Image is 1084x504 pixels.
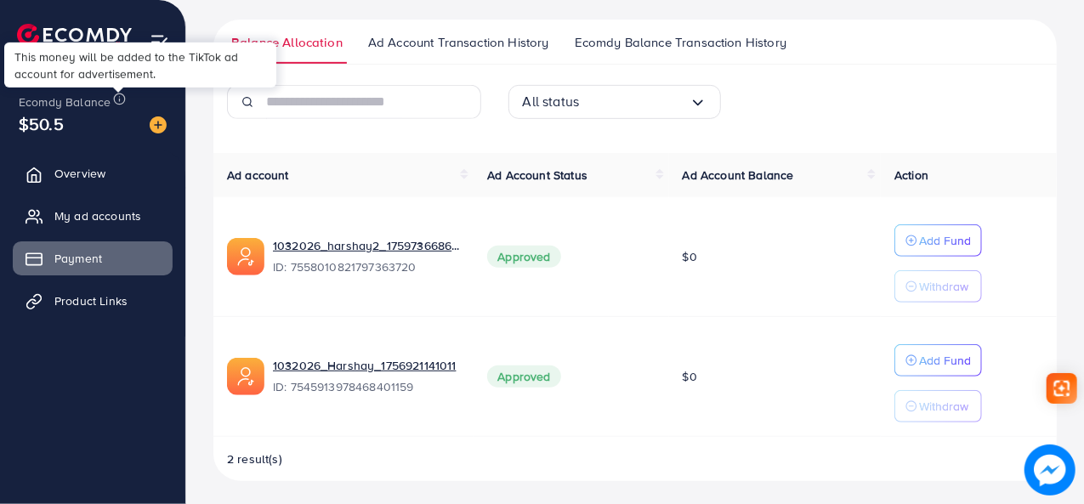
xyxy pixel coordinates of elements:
span: Ad Account Status [487,167,587,184]
input: Search for option [579,88,689,115]
img: ic-ads-acc.e4c84228.svg [227,238,264,275]
img: image [150,116,167,133]
p: Withdraw [919,276,968,297]
a: Product Links [13,284,173,318]
span: Payment [54,250,102,267]
span: Ecomdy Balance Transaction History [575,33,786,52]
img: image [1024,445,1075,496]
div: <span class='underline'>1032026_Harshay_1756921141011</span></br>7545913978468401159 [273,357,460,396]
button: Withdraw [894,390,982,422]
span: Action [894,167,928,184]
img: logo [17,24,132,50]
button: Withdraw [894,270,982,303]
span: $50.5 [19,111,64,136]
span: $0 [683,248,697,265]
a: 1032026_Harshay_1756921141011 [273,357,457,374]
div: <span class='underline'>1032026_harshay2_1759736686923</span></br>7558010821797363720 [273,237,460,276]
p: Withdraw [919,396,968,416]
button: Add Fund [894,344,982,377]
span: All status [523,88,580,115]
span: Ad Account Balance [683,167,794,184]
span: Overview [54,165,105,182]
a: My ad accounts [13,199,173,233]
span: Approved [487,246,560,268]
div: Search for option [508,85,721,119]
span: My ad accounts [54,207,141,224]
p: Add Fund [919,350,971,371]
a: Overview [13,156,173,190]
span: $0 [683,368,697,385]
a: Payment [13,241,173,275]
p: Add Fund [919,230,971,251]
span: Ecomdy Balance [19,93,111,110]
span: 2 result(s) [227,450,282,467]
span: Ad account [227,167,289,184]
span: Ad Account Transaction History [368,33,549,52]
div: This money will be added to the TikTok ad account for advertisement. [4,42,276,88]
span: ID: 7545913978468401159 [273,378,460,395]
span: Product Links [54,292,128,309]
span: Balance Allocation [231,33,343,52]
span: Approved [487,365,560,388]
a: 1032026_harshay2_1759736686923 [273,237,460,254]
span: ID: 7558010821797363720 [273,258,460,275]
img: ic-ads-acc.e4c84228.svg [227,358,264,395]
img: menu [150,32,169,52]
button: Add Fund [894,224,982,257]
